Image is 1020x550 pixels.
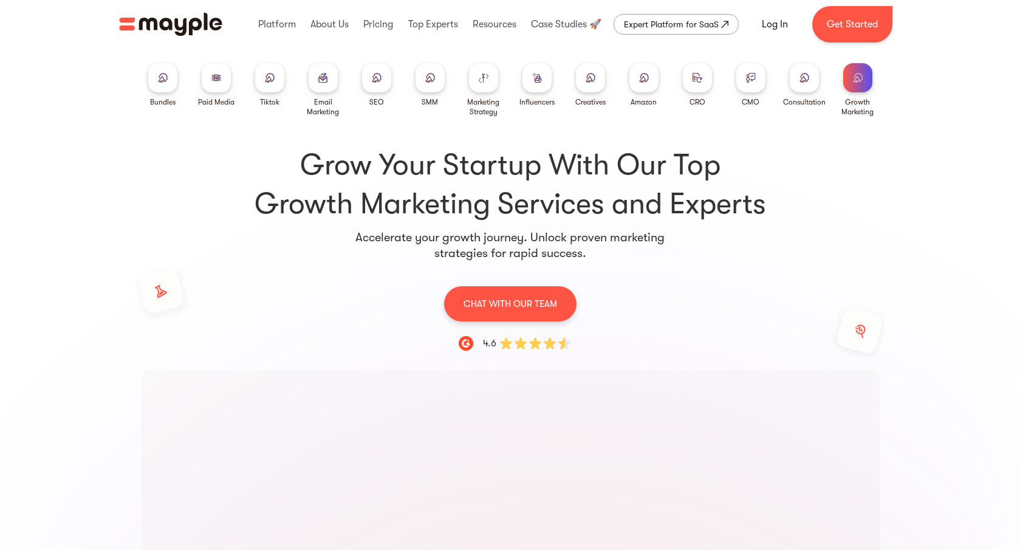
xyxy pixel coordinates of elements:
[198,97,234,107] div: Paid Media
[369,97,384,107] div: SEO
[444,286,577,321] a: CHAT WITH OUR TEAM
[198,63,234,107] a: Paid Media
[836,97,880,117] div: Growth Marketing
[519,63,555,107] a: Influencers
[747,10,803,39] a: Log In
[362,63,391,107] a: SEO
[624,17,719,32] div: Expert Platform for SaaS
[575,63,606,107] a: Creatives
[148,63,177,107] a: Bundles
[690,97,705,107] div: CRO
[119,13,222,36] img: Mayple logo
[614,14,739,35] a: Expert Platform for SaaS
[255,63,284,107] a: Tiktok
[255,5,299,44] div: Platform
[301,97,345,117] div: Email Marketing
[307,5,352,44] div: About Us
[736,63,765,107] a: CMO
[470,5,519,44] div: Resources
[629,63,659,107] a: Amazon
[260,97,279,107] div: Tiktok
[301,63,345,117] a: Email Marketing
[783,63,826,107] a: Consultation
[141,185,880,224] span: Growth Marketing Services and Experts
[360,5,396,44] div: Pricing
[519,97,555,107] div: Influencers
[783,97,826,107] div: Consultation
[150,97,176,107] div: Bundles
[462,63,505,117] a: Marketing Strategy
[350,230,671,261] p: Accelerate your growth journey. Unlock proven marketing strategies for rapid success.
[141,146,880,224] h1: Grow Your Startup With Our Top
[119,13,222,36] a: home
[483,336,496,351] div: 4.6
[742,97,759,107] div: CMO
[462,97,505,117] div: Marketing Strategy
[416,63,445,107] a: SMM
[836,63,880,117] a: Growth Marketing
[812,6,892,43] a: Get Started
[464,296,557,312] p: CHAT WITH OUR TEAM
[631,97,657,107] div: Amazon
[405,5,461,44] div: Top Experts
[683,63,712,107] a: CRO
[422,97,438,107] div: SMM
[575,97,606,107] div: Creatives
